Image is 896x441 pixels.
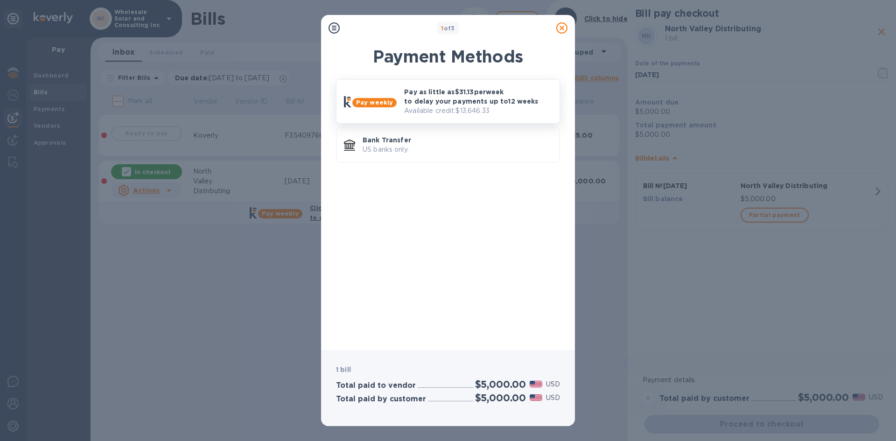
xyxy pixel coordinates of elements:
p: USD [546,393,560,403]
img: USD [530,394,542,401]
p: Available credit: $13,646.33 [404,106,552,116]
p: US banks only. [363,145,552,154]
span: 1 [441,25,443,32]
h1: Payment Methods [336,47,560,66]
p: USD [546,379,560,389]
b: of 3 [441,25,455,32]
h3: Total paid to vendor [336,381,416,390]
b: Pay weekly [356,99,393,106]
p: Bank Transfer [363,135,552,145]
b: 1 bill [336,366,351,373]
img: USD [530,381,542,387]
h3: Total paid by customer [336,395,426,404]
h2: $5,000.00 [475,392,526,404]
h2: $5,000.00 [475,378,526,390]
p: Pay as little as $31.13 per week to delay your payments up to 12 weeks [404,87,552,106]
